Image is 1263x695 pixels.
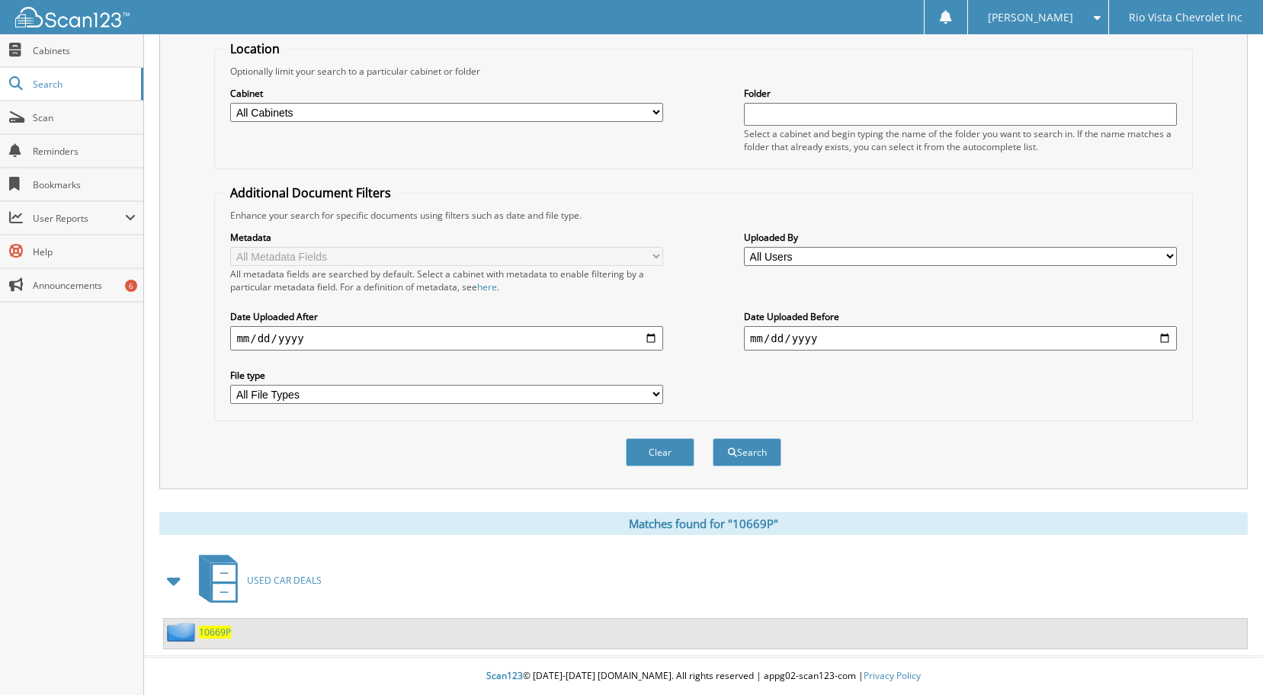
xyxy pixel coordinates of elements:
span: User Reports [33,212,125,225]
button: Clear [626,438,694,466]
span: [PERSON_NAME] [988,13,1073,22]
div: Enhance your search for specific documents using filters such as date and file type. [223,209,1184,222]
div: Select a cabinet and begin typing the name of the folder you want to search in. If the name match... [744,127,1177,153]
label: Folder [744,87,1177,100]
div: Matches found for "10669P" [159,512,1248,535]
span: Scan [33,111,136,124]
iframe: Chat Widget [1187,622,1263,695]
legend: Additional Document Filters [223,184,399,201]
label: Date Uploaded After [230,310,663,323]
span: Reminders [33,145,136,158]
button: Search [713,438,781,466]
a: Privacy Policy [864,669,921,682]
input: end [744,326,1177,351]
a: here [477,280,497,293]
label: Date Uploaded Before [744,310,1177,323]
label: Uploaded By [744,231,1177,244]
input: start [230,326,663,351]
span: Bookmarks [33,178,136,191]
span: Help [33,245,136,258]
span: USED CAR DEALS [247,574,322,587]
legend: Location [223,40,287,57]
a: 10669P [199,626,231,639]
span: Rio Vista Chevrolet Inc [1129,13,1242,22]
span: Scan123 [486,669,523,682]
img: scan123-logo-white.svg [15,7,130,27]
a: USED CAR DEALS [190,550,322,610]
label: Cabinet [230,87,663,100]
label: Metadata [230,231,663,244]
span: Announcements [33,279,136,292]
div: Optionally limit your search to a particular cabinet or folder [223,65,1184,78]
label: File type [230,369,663,382]
div: 6 [125,280,137,292]
img: folder2.png [167,623,199,642]
span: Search [33,78,133,91]
div: All metadata fields are searched by default. Select a cabinet with metadata to enable filtering b... [230,267,663,293]
span: Cabinets [33,44,136,57]
div: © [DATE]-[DATE] [DOMAIN_NAME]. All rights reserved | appg02-scan123-com | [144,658,1263,695]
